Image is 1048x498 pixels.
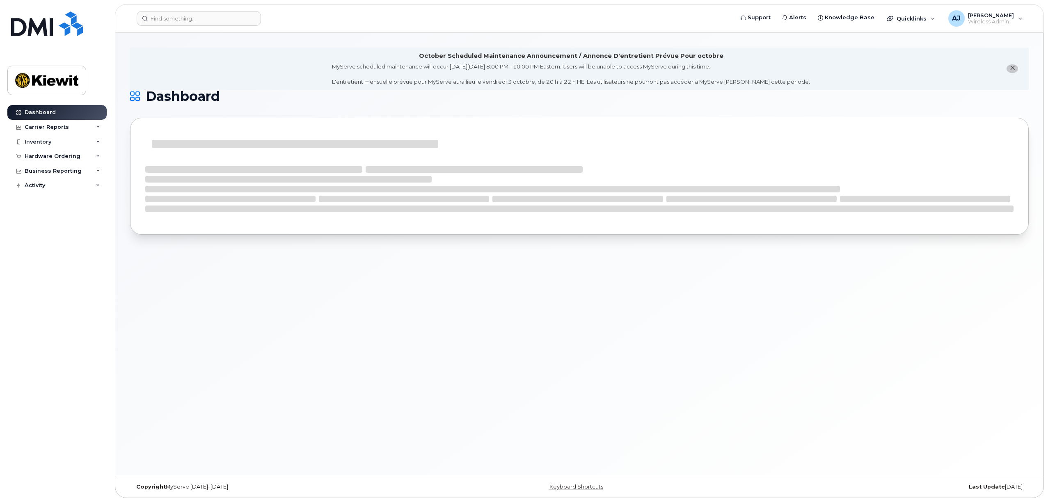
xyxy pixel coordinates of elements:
button: close notification [1007,64,1018,73]
div: October Scheduled Maintenance Announcement / Annonce D'entretient Prévue Pour octobre [419,52,723,60]
div: MyServe [DATE]–[DATE] [130,484,430,490]
div: MyServe scheduled maintenance will occur [DATE][DATE] 8:00 PM - 10:00 PM Eastern. Users will be u... [332,63,810,86]
strong: Last Update [969,484,1005,490]
a: Keyboard Shortcuts [549,484,603,490]
span: Dashboard [146,90,220,103]
strong: Copyright [136,484,166,490]
div: [DATE] [729,484,1029,490]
